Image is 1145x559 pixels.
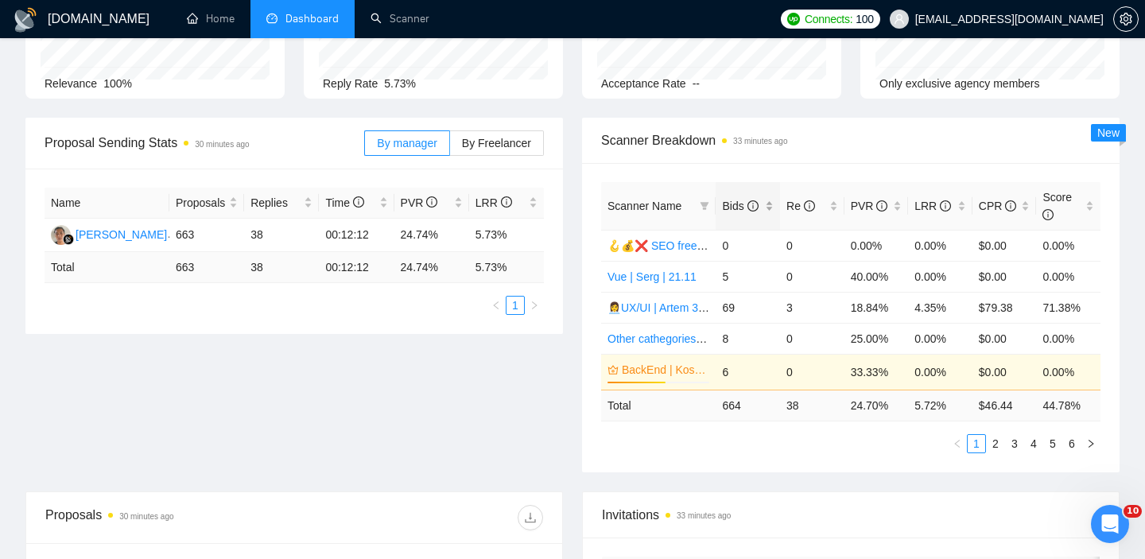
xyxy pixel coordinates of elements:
[487,296,506,315] li: Previous Page
[804,200,815,212] span: info-circle
[187,12,235,25] a: homeHome
[780,230,844,261] td: 0
[1124,505,1142,518] span: 10
[384,77,416,90] span: 5.73%
[908,261,972,292] td: 0.00%
[176,194,226,212] span: Proposals
[244,252,319,283] td: 38
[530,301,539,310] span: right
[972,354,1037,390] td: $0.00
[700,201,709,211] span: filter
[607,301,766,314] a: 👩‍💼UX/UI | Artem 30/09 boost on
[601,390,716,421] td: Total
[394,219,469,252] td: 24.74%
[51,225,71,245] img: JS
[780,261,844,292] td: 0
[787,13,800,25] img: upwork-logo.png
[45,77,97,90] span: Relevance
[1042,191,1072,221] span: Score
[622,361,706,378] a: BackEnd | Kos | 06.05
[697,194,712,218] span: filter
[1086,439,1096,448] span: right
[747,200,759,212] span: info-circle
[266,13,278,24] span: dashboard
[487,296,506,315] button: left
[1097,126,1120,139] span: New
[844,323,909,354] td: 25.00%
[908,390,972,421] td: 5.72 %
[319,219,394,252] td: 00:12:12
[76,226,167,243] div: [PERSON_NAME]
[377,137,437,149] span: By manager
[325,196,363,209] span: Time
[1006,435,1023,452] a: 3
[979,200,1016,212] span: CPR
[607,364,619,375] span: crown
[844,354,909,390] td: 33.33%
[475,196,512,209] span: LRR
[1036,323,1100,354] td: 0.00%
[462,137,531,149] span: By Freelancer
[1113,13,1139,25] a: setting
[45,133,364,153] span: Proposal Sending Stats
[733,137,787,146] time: 33 minutes ago
[469,252,544,283] td: 5.73 %
[353,196,364,208] span: info-circle
[51,227,167,240] a: JS[PERSON_NAME]
[525,296,544,315] button: right
[285,12,339,25] span: Dashboard
[1036,292,1100,323] td: 71.38%
[244,188,319,219] th: Replies
[786,200,815,212] span: Re
[972,390,1037,421] td: $ 46.44
[780,292,844,323] td: 3
[45,188,169,219] th: Name
[518,505,543,530] button: download
[851,200,888,212] span: PVR
[972,261,1037,292] td: $0.00
[602,505,1100,525] span: Invitations
[518,511,542,524] span: download
[507,297,524,314] a: 1
[45,505,294,530] div: Proposals
[426,196,437,208] span: info-circle
[716,390,780,421] td: 664
[1043,434,1062,453] li: 5
[1036,354,1100,390] td: 0.00%
[1036,261,1100,292] td: 0.00%
[987,435,1004,452] a: 2
[805,10,852,28] span: Connects:
[780,323,844,354] td: 0
[948,434,967,453] li: Previous Page
[469,219,544,252] td: 5.73%
[908,323,972,354] td: 0.00%
[371,12,429,25] a: searchScanner
[1024,434,1043,453] li: 4
[103,77,132,90] span: 100%
[1091,505,1129,543] iframe: Intercom live chat
[607,332,1017,345] a: Other cathegories + Custom open🪝 Branding &Logo | Val | 15/05 added other end
[879,77,1040,90] span: Only exclusive agency members
[195,140,249,149] time: 30 minutes ago
[169,188,244,219] th: Proposals
[908,354,972,390] td: 0.00%
[45,252,169,283] td: Total
[1044,435,1062,452] a: 5
[844,261,909,292] td: 40.00%
[948,434,967,453] button: left
[716,323,780,354] td: 8
[1042,209,1054,220] span: info-circle
[1005,200,1016,212] span: info-circle
[1063,435,1081,452] a: 6
[1025,435,1042,452] a: 4
[693,77,700,90] span: --
[716,261,780,292] td: 5
[844,390,909,421] td: 24.70 %
[13,7,38,33] img: logo
[940,200,951,212] span: info-circle
[319,252,394,283] td: 00:12:12
[894,14,905,25] span: user
[908,292,972,323] td: 4.35%
[856,10,873,28] span: 100
[914,200,951,212] span: LRR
